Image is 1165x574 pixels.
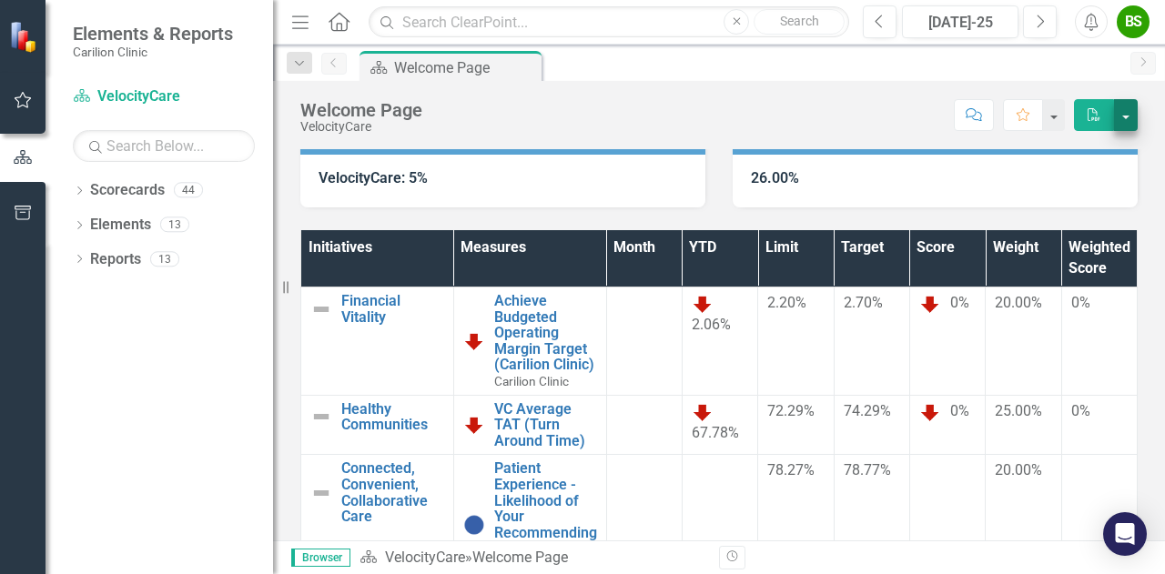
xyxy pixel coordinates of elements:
[73,45,233,59] small: Carilion Clinic
[472,549,568,566] div: Welcome Page
[908,12,1012,34] div: [DATE]-25
[692,401,714,423] img: Below Plan
[844,461,891,478] span: 78.77%
[767,294,806,311] span: 2.20%
[90,215,151,236] a: Elements
[751,169,799,186] strong: 26.00%
[767,461,815,478] span: 78.27%
[369,6,849,38] input: Search ClearPoint...
[950,402,969,419] span: 0%
[160,217,189,233] div: 13
[90,249,141,270] a: Reports
[692,316,731,333] span: 2.06%
[844,402,891,419] span: 74.29%
[463,514,485,536] img: No Information
[844,294,883,311] span: 2.70%
[1071,402,1090,419] span: 0%
[73,86,255,107] a: VelocityCare
[692,293,714,315] img: Below Plan
[341,460,444,524] a: Connected, Convenient, Collaborative Care
[902,5,1018,38] button: [DATE]-25
[360,548,705,569] div: »
[310,482,332,504] img: Not Defined
[300,120,422,134] div: VelocityCare
[950,294,969,311] span: 0%
[754,9,845,35] button: Search
[310,406,332,428] img: Not Defined
[310,298,332,320] img: Not Defined
[319,169,428,186] strong: VelocityCare: 5%
[995,461,1042,478] span: 20.00%
[995,294,1042,311] span: 20.00%
[463,330,485,352] img: Below Plan
[394,56,537,79] div: Welcome Page
[73,23,233,45] span: Elements & Reports
[385,549,465,566] a: VelocityCare
[767,402,815,419] span: 72.29%
[300,100,422,120] div: Welcome Page
[90,180,165,201] a: Scorecards
[919,401,941,423] img: Below Plan
[174,183,203,198] div: 44
[341,293,444,325] a: Financial Vitality
[291,549,350,567] span: Browser
[995,402,1042,419] span: 25.00%
[780,14,819,28] span: Search
[1071,294,1090,311] span: 0%
[919,293,941,315] img: Below Plan
[341,401,444,433] a: Healthy Communities
[1117,5,1150,38] button: BS
[463,414,485,436] img: Below Plan
[9,21,41,53] img: ClearPoint Strategy
[494,374,569,388] span: Carilion Clinic
[692,424,739,441] span: 67.78%
[494,401,597,449] a: VC Average TAT (Turn Around Time)
[73,130,255,162] input: Search Below...
[150,251,179,267] div: 13
[494,293,597,373] a: Achieve Budgeted Operating Margin Target (Carilion Clinic)
[1103,512,1147,556] div: Open Intercom Messenger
